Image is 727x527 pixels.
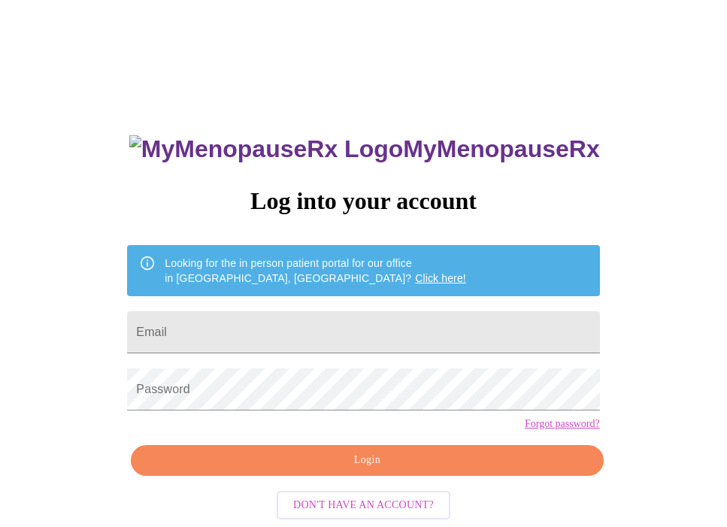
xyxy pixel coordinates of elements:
[415,272,466,284] a: Click here!
[129,135,403,163] img: MyMenopauseRx Logo
[165,250,466,292] div: Looking for the in person patient portal for our office in [GEOGRAPHIC_DATA], [GEOGRAPHIC_DATA]?
[127,187,599,215] h3: Log into your account
[525,418,600,430] a: Forgot password?
[277,491,450,520] button: Don't have an account?
[148,451,586,470] span: Login
[293,496,434,515] span: Don't have an account?
[129,135,600,163] h3: MyMenopauseRx
[273,498,454,510] a: Don't have an account?
[131,445,603,476] button: Login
